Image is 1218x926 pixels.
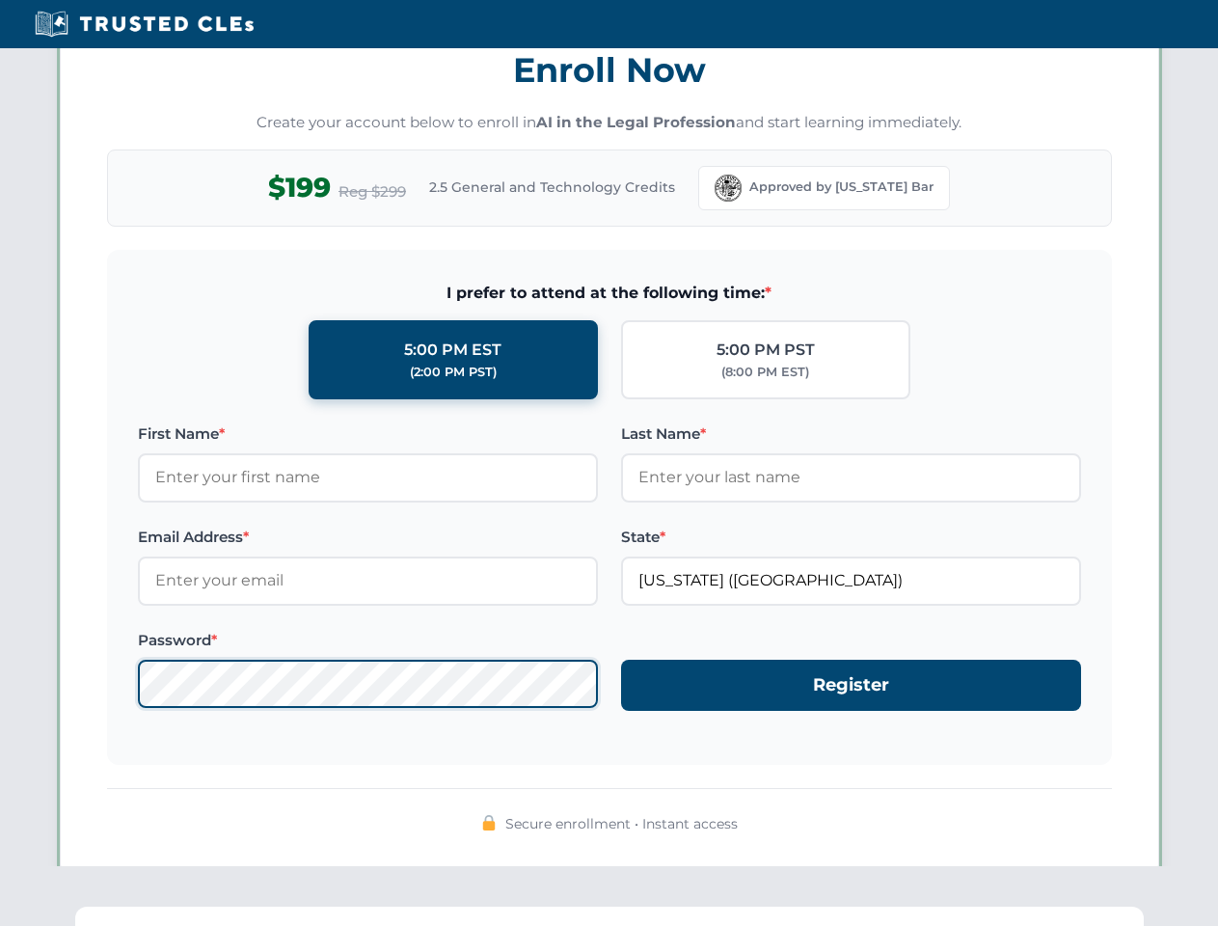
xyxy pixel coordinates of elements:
[717,338,815,363] div: 5:00 PM PST
[107,112,1112,134] p: Create your account below to enroll in and start learning immediately.
[621,526,1081,549] label: State
[621,660,1081,711] button: Register
[429,177,675,198] span: 2.5 General and Technology Credits
[138,281,1081,306] span: I prefer to attend at the following time:
[621,422,1081,446] label: Last Name
[138,422,598,446] label: First Name
[481,815,497,831] img: 🔒
[404,338,501,363] div: 5:00 PM EST
[138,629,598,652] label: Password
[29,10,259,39] img: Trusted CLEs
[338,180,406,204] span: Reg $299
[268,166,331,209] span: $199
[715,175,742,202] img: Florida Bar
[621,453,1081,502] input: Enter your last name
[621,557,1081,605] input: Florida (FL)
[505,813,738,834] span: Secure enrollment • Instant access
[536,113,736,131] strong: AI in the Legal Profession
[107,40,1112,100] h3: Enroll Now
[721,363,809,382] div: (8:00 PM EST)
[410,363,497,382] div: (2:00 PM PST)
[138,557,598,605] input: Enter your email
[138,526,598,549] label: Email Address
[138,453,598,502] input: Enter your first name
[749,177,934,197] span: Approved by [US_STATE] Bar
